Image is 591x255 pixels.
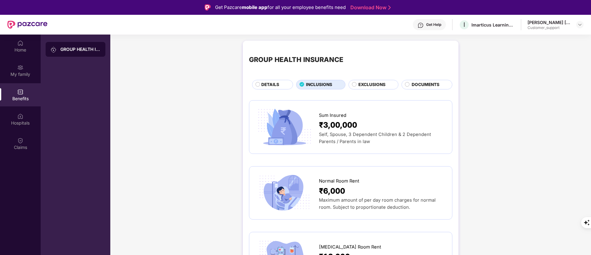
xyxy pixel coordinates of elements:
div: [PERSON_NAME] [PERSON_NAME] [528,19,571,25]
div: Get Help [426,22,441,27]
span: DETAILS [261,81,279,88]
img: icon [255,107,314,147]
img: svg+xml;base64,PHN2ZyBpZD0iSG9zcGl0YWxzIiB4bWxucz0iaHR0cDovL3d3dy53My5vcmcvMjAwMC9zdmciIHdpZHRoPS... [17,113,23,119]
img: svg+xml;base64,PHN2ZyBpZD0iSG9tZSIgeG1sbnM9Imh0dHA6Ly93d3cudzMub3JnLzIwMDAvc3ZnIiB3aWR0aD0iMjAiIG... [17,40,23,46]
span: ₹3,00,000 [319,119,357,131]
span: Sum Insured [319,112,346,119]
div: GROUP HEALTH INSURANCE [249,54,343,65]
span: I [463,21,465,28]
img: svg+xml;base64,PHN2ZyBpZD0iQ2xhaW0iIHhtbG5zPSJodHRwOi8vd3d3LnczLm9yZy8yMDAwL3N2ZyIgd2lkdGg9IjIwIi... [17,138,23,144]
div: GROUP HEALTH INSURANCE [60,46,100,52]
div: Imarticus Learning Private Limited [471,22,515,28]
img: svg+xml;base64,PHN2ZyB3aWR0aD0iMjAiIGhlaWdodD0iMjAiIHZpZXdCb3g9IjAgMCAyMCAyMCIgZmlsbD0ibm9uZSIgeG... [17,64,23,71]
span: Normal Room Rent [319,178,359,185]
img: svg+xml;base64,PHN2ZyB3aWR0aD0iMjAiIGhlaWdodD0iMjAiIHZpZXdCb3g9IjAgMCAyMCAyMCIgZmlsbD0ibm9uZSIgeG... [51,47,57,53]
div: Get Pazcare for all your employee benefits need [215,4,346,11]
div: Customer_support [528,25,571,30]
span: Maximum amount of per day room charges for normal room. Subject to proportionate deduction. [319,197,436,210]
span: ₹6,000 [319,185,345,197]
span: INCLUSIONS [306,81,332,88]
strong: mobile app [242,4,267,10]
span: EXCLUSIONS [358,81,385,88]
img: New Pazcare Logo [7,21,47,29]
a: Download Now [350,4,389,11]
img: icon [255,173,314,213]
img: Logo [205,4,211,10]
img: svg+xml;base64,PHN2ZyBpZD0iSGVscC0zMngzMiIgeG1sbnM9Imh0dHA6Ly93d3cudzMub3JnLzIwMDAvc3ZnIiB3aWR0aD... [418,22,424,28]
span: DOCUMENTS [412,81,439,88]
img: svg+xml;base64,PHN2ZyBpZD0iRHJvcGRvd24tMzJ4MzIiIHhtbG5zPSJodHRwOi8vd3d3LnczLm9yZy8yMDAwL3N2ZyIgd2... [577,22,582,27]
img: Stroke [388,4,391,11]
span: Self, Spouse, 3 Dependent Children & 2 Dependent Parents / Parents in law [319,132,431,144]
img: svg+xml;base64,PHN2ZyBpZD0iQmVuZWZpdHMiIHhtbG5zPSJodHRwOi8vd3d3LnczLm9yZy8yMDAwL3N2ZyIgd2lkdGg9Ij... [17,89,23,95]
span: [MEDICAL_DATA] Room Rent [319,244,381,251]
